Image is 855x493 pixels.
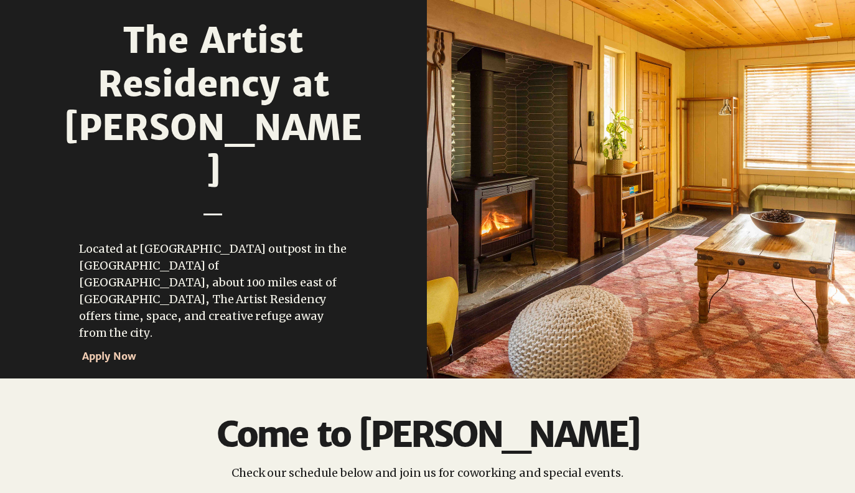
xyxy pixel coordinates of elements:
span: Come to [PERSON_NAME] [217,413,638,456]
a: Apply Now [79,343,193,369]
span: Located at [GEOGRAPHIC_DATA] outpost in the [GEOGRAPHIC_DATA] of [GEOGRAPHIC_DATA], about 100 mil... [79,242,346,340]
span: Apply Now [82,350,136,362]
p: Check our schedule below and join us for coworking and special events. [163,466,692,480]
span: The Artist Residency at [PERSON_NAME] [65,19,362,193]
